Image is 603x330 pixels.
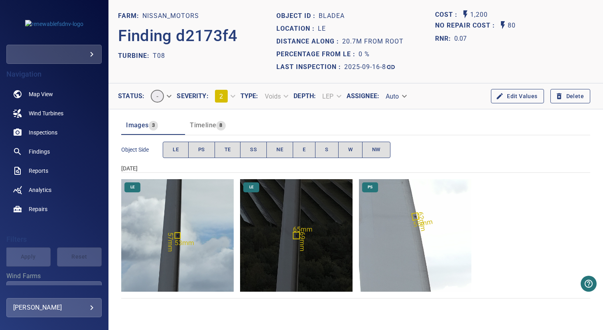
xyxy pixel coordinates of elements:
button: S [315,142,338,158]
p: Nissan_Motors [142,11,199,21]
span: Object Side [121,146,163,154]
button: E [293,142,315,158]
img: Nissan_Motors/T08/2025-09-16-8/2025-09-16-2/image5wp7.jpg [121,179,234,292]
span: The base labour and equipment costs to repair the finding. Does not include the loss of productio... [435,10,461,20]
label: Wind Farms [6,273,102,279]
span: Findings [29,148,50,156]
span: PS [363,184,377,190]
p: Percentage from LE : [276,49,359,59]
p: Finding d2173f4 [118,24,238,48]
svg: Auto Cost [461,10,470,19]
h1: Cost : [435,11,461,19]
a: 2025-09-16-8 [344,62,396,72]
div: [PERSON_NAME] [13,301,95,314]
div: Wind Farms [6,281,102,300]
div: objectSide [163,142,390,158]
span: LE [244,184,258,190]
span: E [303,145,305,154]
div: LEP [316,89,346,103]
button: TE [215,142,241,158]
p: LE [318,24,326,34]
a: analytics noActive [6,180,102,200]
p: 20.7m from root [342,37,404,46]
span: Timeline [190,121,216,129]
button: Delete [550,89,590,104]
p: 0 % [359,49,370,59]
a: inspections noActive [6,123,102,142]
div: - [144,87,177,106]
span: Reports [29,167,48,175]
span: LE [173,145,179,154]
a: repairs noActive [6,200,102,219]
span: Images [126,121,148,129]
div: 2 [209,87,240,106]
span: 2 [219,93,223,100]
p: 0.07 [454,34,467,43]
img: renewablefsdnv-logo [25,20,83,28]
label: Assignee : [347,93,379,99]
p: Distance along : [276,37,342,46]
span: Analytics [29,186,51,194]
p: Object ID : [276,11,319,21]
label: Type : [240,93,258,99]
span: Repairs [29,205,47,213]
span: NE [276,145,283,154]
span: Projected additional costs incurred by waiting 1 year to repair. This is a function of possible i... [435,20,498,31]
a: findings noActive [6,142,102,161]
span: S [325,145,328,154]
div: [DATE] [121,164,590,172]
img: Nissan_Motors/T08/2025-09-16-8/2025-09-16-2/image8wp10.jpg [359,179,471,292]
button: PS [188,142,215,158]
span: TE [225,145,231,154]
p: FARM: [118,11,142,21]
span: 3 [149,121,158,130]
button: Edit Values [491,89,544,104]
div: Voids [258,89,294,103]
button: SS [240,142,267,158]
p: 80 [508,20,516,31]
span: PS [198,145,205,154]
label: Severity : [177,93,208,99]
span: W [348,145,353,154]
p: TURBINE: [118,51,153,61]
a: reports noActive [6,161,102,180]
span: LE [126,184,140,190]
h4: Navigation [6,70,102,78]
p: 1,200 [470,10,488,20]
div: renewablefsdnv [6,45,102,64]
p: Last Inspection : [276,62,344,72]
h1: No Repair Cost : [435,22,498,30]
span: Inspections [29,128,57,136]
button: W [338,142,363,158]
p: bladeA [319,11,345,21]
p: T08 [153,51,165,61]
a: windturbines noActive [6,104,102,123]
a: map noActive [6,85,102,104]
div: Auto [379,89,412,103]
span: The ratio of the additional incurred cost of repair in 1 year and the cost of repairing today. Fi... [435,32,467,45]
p: 2025-09-16-8 [344,62,386,72]
span: 8 [216,121,225,130]
span: Wind Turbines [29,109,63,117]
label: Depth : [294,93,316,99]
h1: RNR: [435,34,454,43]
label: Status : [118,93,144,99]
span: NW [372,145,380,154]
span: Map View [29,90,53,98]
button: LE [163,142,189,158]
button: NE [266,142,293,158]
span: SS [250,145,257,154]
img: Nissan_Motors/T08/2025-09-16-8/2025-09-16-2/image6wp8.jpg [240,179,353,292]
svg: Auto No Repair Cost [498,20,508,30]
span: - [152,93,163,100]
button: NW [362,142,390,158]
h4: Filters [6,235,102,243]
p: Location : [276,24,318,34]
